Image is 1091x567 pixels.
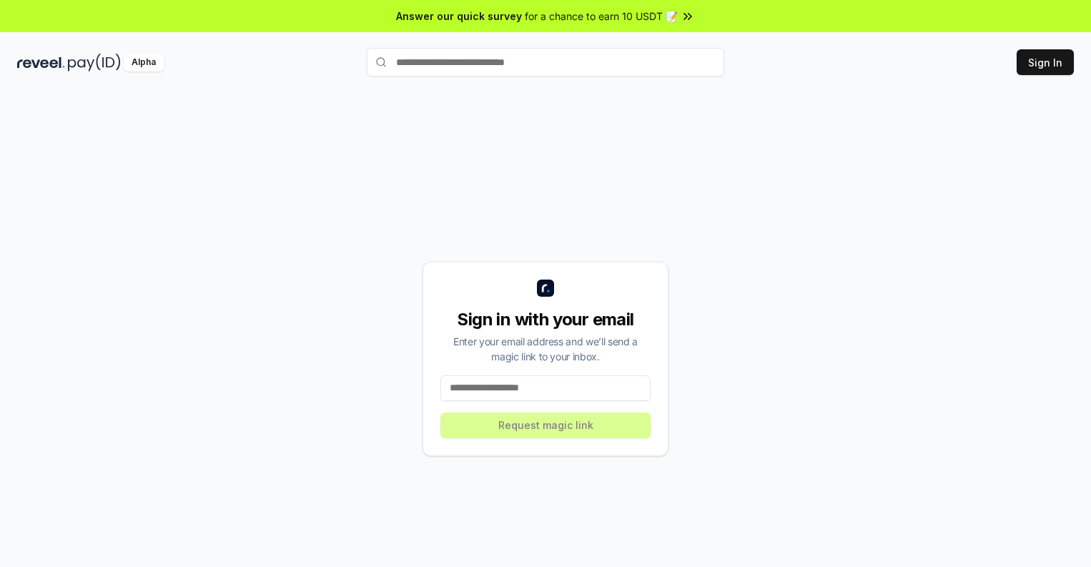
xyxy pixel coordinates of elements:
[440,308,651,331] div: Sign in with your email
[440,334,651,364] div: Enter your email address and we’ll send a magic link to your inbox.
[17,54,65,72] img: reveel_dark
[396,9,522,24] span: Answer our quick survey
[525,9,678,24] span: for a chance to earn 10 USDT 📝
[68,54,121,72] img: pay_id
[537,280,554,297] img: logo_small
[1017,49,1074,75] button: Sign In
[124,54,164,72] div: Alpha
